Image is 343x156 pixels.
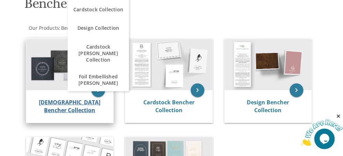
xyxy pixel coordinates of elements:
a: Foil Embellished [PERSON_NAME] [68,68,129,91]
div: : [23,25,320,31]
a: Cardstock [PERSON_NAME] Collection [68,38,129,68]
span: Benchers [61,25,83,31]
img: Design Bencher Collection [225,39,312,90]
span: Foil Embellished [PERSON_NAME] [69,70,127,90]
img: Cardstock Bencher Collection [125,39,213,90]
span: Cardstock [PERSON_NAME] Collection [69,40,127,66]
a: Our Products [28,25,59,31]
a: Cardstock Bencher Collection [143,99,195,114]
a: Cardstock Collection [68,1,129,18]
a: Design Collection [68,18,129,38]
a: keyboard_arrow_right [290,83,303,97]
img: Judaica Bencher Collection [26,39,114,90]
iframe: chat widget [301,113,343,146]
a: Benchers [60,25,83,31]
a: [DEMOGRAPHIC_DATA] Bencher Collection [39,99,100,114]
a: Design Bencher Collection [247,99,289,114]
span: Cardstock Collection [69,3,127,16]
a: keyboard_arrow_right [191,83,204,97]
